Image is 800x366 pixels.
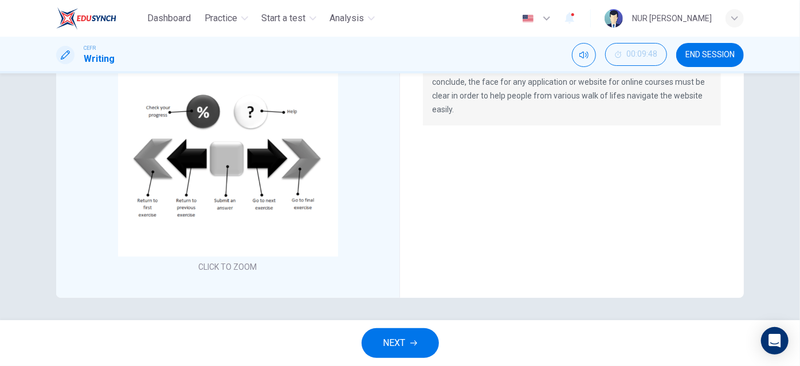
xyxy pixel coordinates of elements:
img: Profile picture [605,9,623,27]
span: NEXT [383,335,406,351]
span: 00:09:48 [626,50,657,59]
img: en [521,14,535,23]
div: Open Intercom Messenger [761,327,789,355]
img: EduSynch logo [56,7,116,30]
span: Practice [205,11,238,25]
button: Start a test [257,8,321,29]
button: Analysis [326,8,379,29]
div: Mute [572,43,596,67]
span: CEFR [84,44,96,52]
span: Analysis [330,11,364,25]
button: Practice [200,8,253,29]
a: EduSynch logo [56,7,143,30]
span: END SESSION [685,50,735,60]
button: Dashboard [143,8,195,29]
div: Hide [605,43,667,67]
span: Dashboard [147,11,191,25]
button: 00:09:48 [605,43,667,66]
div: NUR [PERSON_NAME] [632,11,712,25]
button: END SESSION [676,43,744,67]
span: Start a test [262,11,306,25]
button: NEXT [362,328,439,358]
h1: Writing [84,52,115,66]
